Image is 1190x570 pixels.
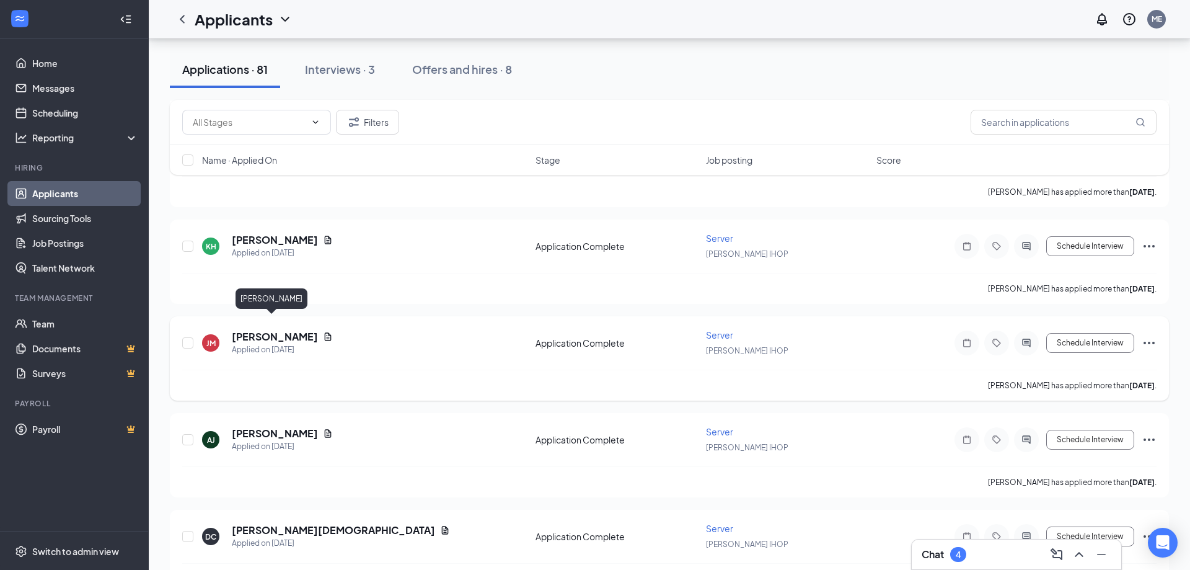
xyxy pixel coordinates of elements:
[706,426,733,437] span: Server
[1046,236,1134,256] button: Schedule Interview
[876,154,901,166] span: Score
[1069,545,1089,564] button: ChevronUp
[922,548,944,561] h3: Chat
[323,235,333,245] svg: Document
[232,330,318,344] h5: [PERSON_NAME]
[205,532,216,542] div: DC
[305,61,375,77] div: Interviews · 3
[706,329,733,341] span: Server
[1129,478,1155,487] b: [DATE]
[32,417,138,442] a: PayrollCrown
[959,241,974,251] svg: Note
[32,181,138,206] a: Applicants
[232,427,318,440] h5: [PERSON_NAME]
[32,545,119,558] div: Switch to admin view
[323,332,333,342] svg: Document
[323,429,333,439] svg: Document
[956,550,961,560] div: 4
[207,435,215,445] div: AJ
[15,398,136,409] div: Payroll
[706,154,752,166] span: Job posting
[959,338,974,348] svg: Note
[182,61,268,77] div: Applications · 81
[988,187,1157,197] p: [PERSON_NAME] has applied more than .
[1094,547,1109,562] svg: Minimize
[32,256,138,280] a: Talent Network
[232,440,333,453] div: Applied on [DATE]
[336,110,399,135] button: Filter Filters
[1142,432,1157,447] svg: Ellipses
[32,231,138,256] a: Job Postings
[989,241,1004,251] svg: Tag
[120,13,132,25] svg: Collapse
[15,163,136,173] div: Hiring
[175,12,190,27] svg: ChevronLeft
[311,117,320,127] svg: ChevronDown
[206,241,216,252] div: KH
[535,154,560,166] span: Stage
[1095,12,1109,27] svg: Notifications
[535,337,699,349] div: Application Complete
[1135,117,1145,127] svg: MagnifyingGlass
[15,545,27,558] svg: Settings
[232,523,435,537] h5: [PERSON_NAME][DEMOGRAPHIC_DATA]
[346,115,361,130] svg: Filter
[232,344,333,356] div: Applied on [DATE]
[32,311,138,336] a: Team
[706,540,788,549] span: [PERSON_NAME] IHOP
[236,288,307,309] div: [PERSON_NAME]
[193,115,306,129] input: All Stages
[1129,284,1155,293] b: [DATE]
[412,61,512,77] div: Offers and hires · 8
[1019,241,1034,251] svg: ActiveChat
[32,361,138,386] a: SurveysCrown
[988,380,1157,391] p: [PERSON_NAME] has applied more than .
[1142,529,1157,544] svg: Ellipses
[32,76,138,100] a: Messages
[706,523,733,534] span: Server
[988,283,1157,294] p: [PERSON_NAME] has applied more than .
[202,154,277,166] span: Name · Applied On
[32,336,138,361] a: DocumentsCrown
[706,443,788,452] span: [PERSON_NAME] IHOP
[706,233,733,244] span: Server
[1142,336,1157,350] svg: Ellipses
[278,12,293,27] svg: ChevronDown
[1046,333,1134,353] button: Schedule Interview
[232,233,318,247] h5: [PERSON_NAME]
[959,435,974,445] svg: Note
[1129,381,1155,390] b: [DATE]
[1019,435,1034,445] svg: ActiveChat
[971,110,1157,135] input: Search in applications
[15,293,136,303] div: Team Management
[989,532,1004,541] svg: Tag
[32,100,138,125] a: Scheduling
[1047,545,1067,564] button: ComposeMessage
[1122,12,1137,27] svg: QuestionInfo
[1019,532,1034,541] svg: ActiveChat
[1091,545,1111,564] button: Minimize
[1148,528,1178,558] div: Open Intercom Messenger
[535,240,699,252] div: Application Complete
[232,247,333,259] div: Applied on [DATE]
[206,338,216,349] div: JM
[1129,187,1155,197] b: [DATE]
[1049,547,1064,562] svg: ComposeMessage
[14,12,26,25] svg: WorkstreamLogo
[988,477,1157,488] p: [PERSON_NAME] has applied more than .
[1142,239,1157,254] svg: Ellipses
[195,9,273,30] h1: Applicants
[1046,527,1134,546] button: Schedule Interview
[440,525,450,535] svg: Document
[1019,338,1034,348] svg: ActiveChat
[32,51,138,76] a: Home
[535,530,699,543] div: Application Complete
[989,435,1004,445] svg: Tag
[989,338,1004,348] svg: Tag
[1046,430,1134,450] button: Schedule Interview
[706,249,788,259] span: [PERSON_NAME] IHOP
[959,532,974,541] svg: Note
[32,131,139,144] div: Reporting
[15,131,27,144] svg: Analysis
[1072,547,1086,562] svg: ChevronUp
